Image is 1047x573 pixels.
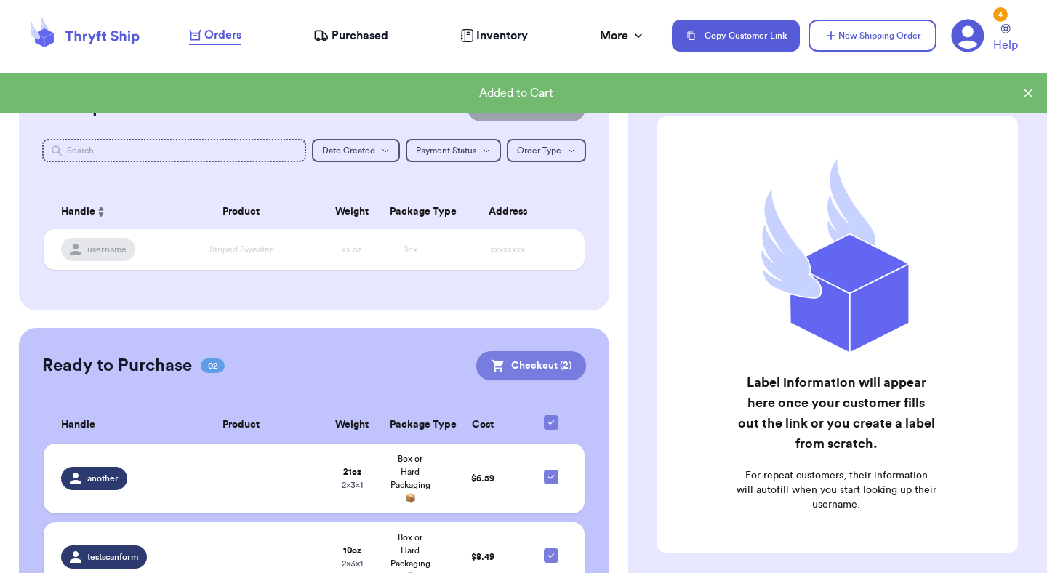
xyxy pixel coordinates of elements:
span: Orders [204,26,241,44]
span: Payment Status [416,146,476,155]
th: Package Type [381,194,439,229]
span: Date Created [322,146,375,155]
strong: 21 oz [343,468,361,476]
span: Inventory [476,27,528,44]
div: 4 [993,7,1008,22]
span: Order Type [517,146,561,155]
span: $ 8.49 [471,553,494,561]
th: Package Type [381,406,439,444]
a: Inventory [460,27,528,44]
button: Payment Status [406,139,501,162]
button: Order Type [507,139,586,162]
span: Handle [61,417,95,433]
span: Handle [61,204,95,220]
h2: Label information will appear here once your customer fills out the link or you create a label fr... [736,372,936,454]
th: Address [439,194,585,229]
span: username [87,244,127,255]
div: More [600,27,646,44]
button: Sort ascending [95,203,107,220]
span: another [87,473,119,484]
button: Copy Customer Link [672,20,800,52]
strong: 10 oz [343,546,361,555]
button: New Shipping Order [809,20,936,52]
button: Checkout (2) [476,351,586,380]
span: 02 [201,358,225,373]
button: Date Created [312,139,400,162]
span: xxxxxxxx [490,245,525,254]
th: Weight [323,406,381,444]
th: Product [160,406,323,444]
th: Weight [323,194,381,229]
span: Purchased [332,27,388,44]
span: xx oz [342,245,362,254]
a: Orders [189,26,241,45]
span: Help [993,36,1018,54]
th: Cost [439,406,526,444]
span: Box or Hard Packaging 📦 [390,454,430,502]
h2: Ready to Purchase [42,354,192,377]
span: Box [403,245,417,254]
span: $ 6.59 [471,474,494,483]
p: For repeat customers, their information will autofill when you start looking up their username. [736,468,936,512]
a: Purchased [313,27,388,44]
span: testscanform [87,551,138,563]
input: Search [42,139,306,162]
span: 2 x 3 x 1 [342,481,363,489]
span: Striped Sweater [209,245,273,254]
a: 4 [951,19,984,52]
div: Added to Cart [12,84,1021,102]
a: Help [993,24,1018,54]
span: 2 x 3 x 1 [342,559,363,568]
th: Product [160,194,323,229]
